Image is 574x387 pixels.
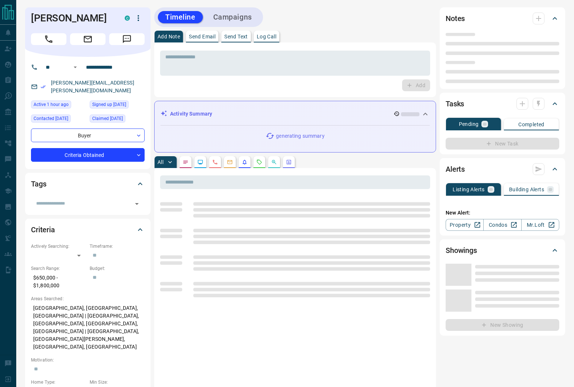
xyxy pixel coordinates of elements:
[189,34,215,39] p: Send Email
[271,159,277,165] svg: Opportunities
[276,132,324,140] p: generating summary
[158,11,203,23] button: Timeline
[286,159,292,165] svg: Agent Actions
[92,101,126,108] span: Signed up [DATE]
[446,209,559,217] p: New Alert:
[446,163,465,175] h2: Alerts
[242,159,248,165] svg: Listing Alerts
[256,159,262,165] svg: Requests
[51,80,134,93] a: [PERSON_NAME][EMAIL_ADDRESS][PERSON_NAME][DOMAIN_NAME]
[70,33,106,45] span: Email
[446,244,477,256] h2: Showings
[459,121,479,127] p: Pending
[41,84,46,89] svg: Email Verified
[31,243,86,250] p: Actively Searching:
[521,219,559,231] a: Mr.Loft
[31,175,145,193] div: Tags
[31,265,86,272] p: Search Range:
[158,34,180,39] p: Add Note
[31,224,55,236] h2: Criteria
[197,159,203,165] svg: Lead Browsing Activity
[158,160,163,165] p: All
[446,95,559,113] div: Tasks
[132,199,142,209] button: Open
[446,98,464,110] h2: Tasks
[170,110,212,118] p: Activity Summary
[90,100,145,111] div: Thu Aug 07 2025
[31,33,66,45] span: Call
[257,34,276,39] p: Log Call
[90,243,145,250] p: Timeframe:
[31,302,145,353] p: [GEOGRAPHIC_DATA], [GEOGRAPHIC_DATA], [GEOGRAPHIC_DATA] | [GEOGRAPHIC_DATA], [GEOGRAPHIC_DATA], [...
[109,33,145,45] span: Message
[31,12,114,24] h1: [PERSON_NAME]
[212,159,218,165] svg: Calls
[206,11,259,23] button: Campaigns
[31,272,86,292] p: $650,000 - $1,800,000
[31,221,145,239] div: Criteria
[446,219,484,231] a: Property
[183,159,189,165] svg: Notes
[446,160,559,178] div: Alerts
[31,114,86,125] div: Tue Sep 16 2025
[31,379,86,386] p: Home Type:
[90,265,145,272] p: Budget:
[518,122,544,127] p: Completed
[160,107,430,121] div: Activity Summary
[31,357,145,363] p: Motivation:
[34,101,69,108] span: Active 1 hour ago
[483,219,521,231] a: Condos
[227,159,233,165] svg: Emails
[224,34,248,39] p: Send Text
[446,13,465,24] h2: Notes
[31,129,145,142] div: Buyer
[31,100,86,111] div: Wed Oct 15 2025
[71,63,80,72] button: Open
[31,178,46,190] h2: Tags
[453,187,485,192] p: Listing Alerts
[125,16,130,21] div: condos.ca
[509,187,544,192] p: Building Alerts
[34,115,68,122] span: Contacted [DATE]
[31,295,145,302] p: Areas Searched:
[92,115,123,122] span: Claimed [DATE]
[31,148,145,162] div: Criteria Obtained
[446,242,559,259] div: Showings
[90,379,145,386] p: Min Size:
[446,10,559,27] div: Notes
[90,114,145,125] div: Mon Sep 15 2025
